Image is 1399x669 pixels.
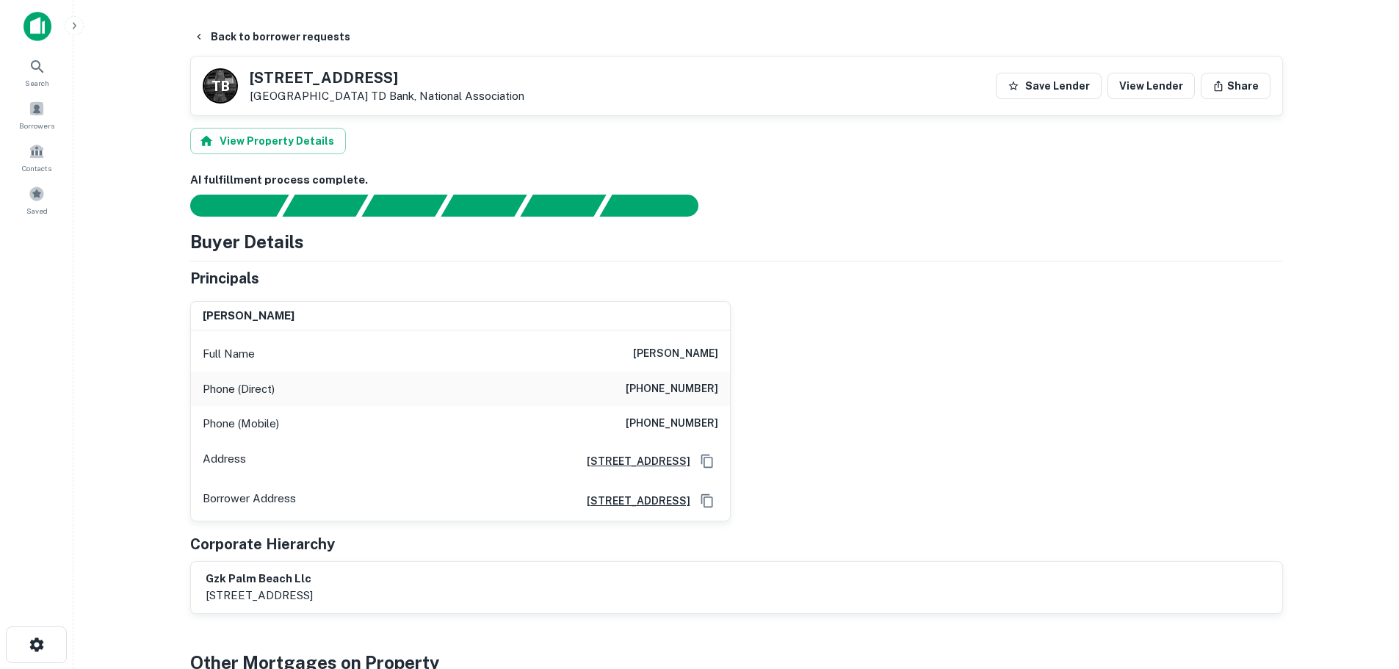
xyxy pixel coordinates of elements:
[22,162,51,174] span: Contacts
[187,23,356,50] button: Back to borrower requests
[190,228,304,255] h4: Buyer Details
[24,12,51,41] img: capitalize-icon.png
[190,267,259,289] h5: Principals
[4,137,69,177] a: Contacts
[190,172,1283,189] h6: AI fulfillment process complete.
[4,180,69,220] a: Saved
[1107,73,1195,99] a: View Lender
[206,571,313,587] h6: gzk palm beach llc
[1201,73,1270,99] button: Share
[633,345,718,363] h6: [PERSON_NAME]
[190,533,335,555] h5: Corporate Hierarchy
[173,195,283,217] div: Sending borrower request to AI...
[696,490,718,512] button: Copy Address
[371,90,524,102] a: TD Bank, National Association
[575,493,690,509] a: [STREET_ADDRESS]
[190,128,346,154] button: View Property Details
[441,195,527,217] div: Principals found, AI now looking for contact information...
[4,52,69,92] a: Search
[996,73,1102,99] button: Save Lender
[626,415,718,433] h6: [PHONE_NUMBER]
[19,120,54,131] span: Borrowers
[203,415,279,433] p: Phone (Mobile)
[206,587,313,604] p: [STREET_ADDRESS]
[4,95,69,134] a: Borrowers
[203,68,238,104] a: T B
[361,195,447,217] div: Documents found, AI parsing details...
[600,195,716,217] div: AI fulfillment process complete.
[203,490,296,512] p: Borrower Address
[203,380,275,398] p: Phone (Direct)
[250,90,524,103] p: [GEOGRAPHIC_DATA]
[212,76,228,96] p: T B
[1326,552,1399,622] iframe: Chat Widget
[282,195,368,217] div: Your request is received and processing...
[26,205,48,217] span: Saved
[25,77,49,89] span: Search
[203,450,246,472] p: Address
[203,345,255,363] p: Full Name
[626,380,718,398] h6: [PHONE_NUMBER]
[696,450,718,472] button: Copy Address
[250,70,524,85] h5: [STREET_ADDRESS]
[520,195,606,217] div: Principals found, still searching for contact information. This may take time...
[203,308,294,325] h6: [PERSON_NAME]
[575,453,690,469] a: [STREET_ADDRESS]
